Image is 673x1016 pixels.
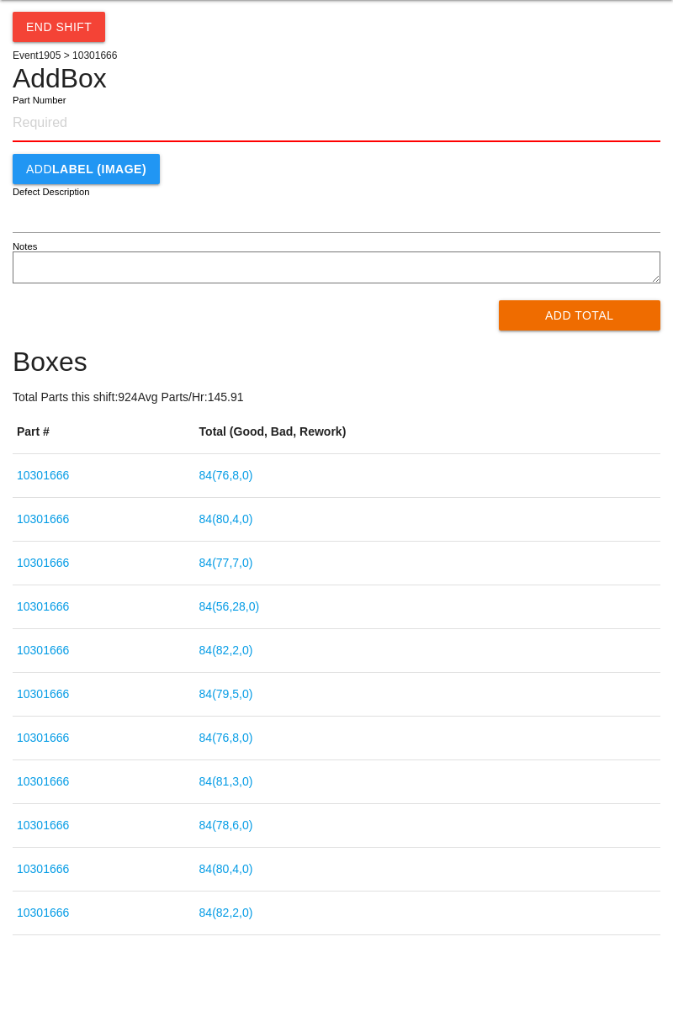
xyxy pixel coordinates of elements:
a: 10301666 [17,906,69,919]
a: 10301666 [17,556,69,569]
a: 84(82,2,0) [199,906,253,919]
th: Total (Good, Bad, Rework) [195,410,660,454]
th: Part # [13,410,195,454]
a: 10301666 [17,818,69,832]
a: 10301666 [17,775,69,788]
a: 84(82,2,0) [199,643,253,657]
a: 84(79,5,0) [199,687,253,701]
a: 84(77,7,0) [199,556,253,569]
span: Event 1905 > 10301666 [13,50,117,61]
a: 10301666 [17,512,69,526]
a: 10301666 [17,862,69,876]
a: 84(80,4,0) [199,512,253,526]
label: Defect Description [13,185,90,199]
a: 10301666 [17,687,69,701]
h4: Add Box [13,64,660,93]
a: 84(76,8,0) [199,468,253,482]
a: 84(78,6,0) [199,818,253,832]
button: Add Total [499,300,661,331]
a: 84(56,28,0) [199,600,260,613]
button: AddLABEL (IMAGE) [13,154,160,184]
button: End Shift [13,12,105,42]
a: 84(81,3,0) [199,775,253,788]
label: Notes [13,240,37,254]
a: 10301666 [17,600,69,613]
h4: Boxes [13,347,660,377]
a: 10301666 [17,468,69,482]
label: Part Number [13,93,66,108]
a: 10301666 [17,731,69,744]
a: 10301666 [17,643,69,657]
b: LABEL (IMAGE) [52,162,146,176]
a: 84(80,4,0) [199,862,253,876]
a: 84(76,8,0) [199,731,253,744]
input: Required [13,105,660,142]
p: Total Parts this shift: 924 Avg Parts/Hr: 145.91 [13,389,660,406]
